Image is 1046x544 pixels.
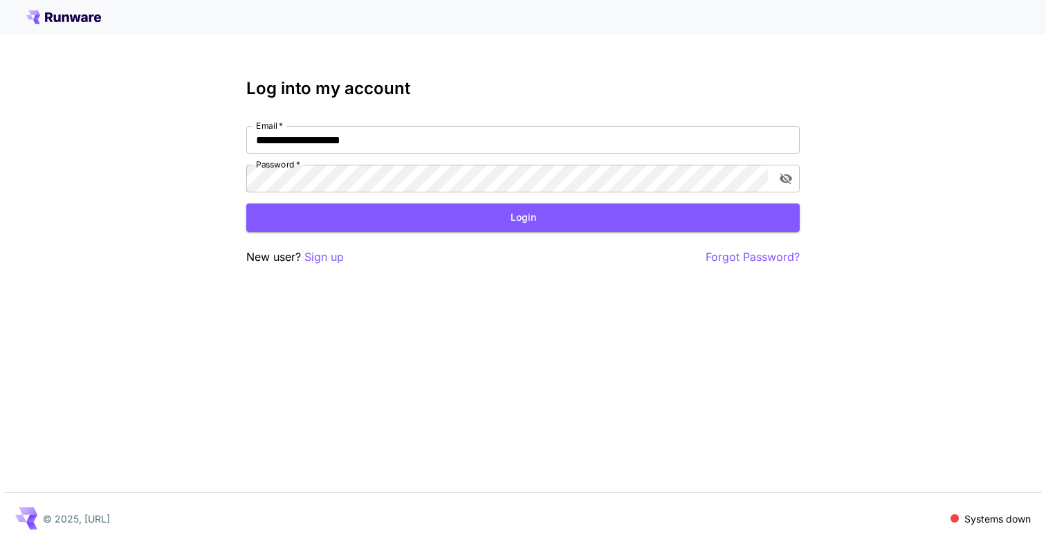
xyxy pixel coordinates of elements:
p: © 2025, [URL] [43,511,110,526]
h3: Log into my account [246,79,800,98]
button: Sign up [304,248,344,266]
button: Forgot Password? [706,248,800,266]
p: Systems down [964,511,1031,526]
button: toggle password visibility [773,166,798,191]
label: Password [256,158,300,170]
label: Email [256,120,283,132]
button: Login [246,203,800,232]
p: New user? [246,248,344,266]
